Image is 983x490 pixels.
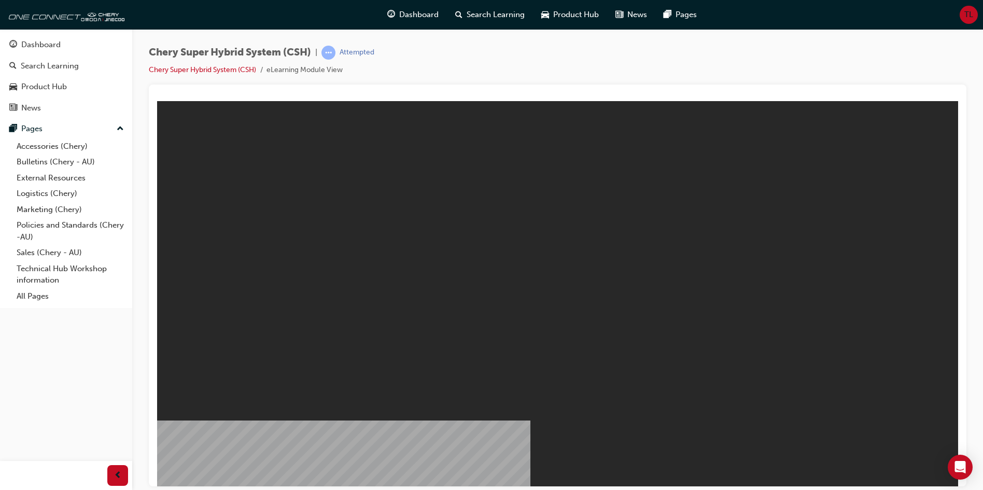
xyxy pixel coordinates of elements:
[266,64,343,76] li: eLearning Module View
[5,4,124,25] img: oneconnect
[149,65,256,74] a: Chery Super Hybrid System (CSH)
[627,9,647,21] span: News
[21,102,41,114] div: News
[340,48,374,58] div: Attempted
[12,245,128,261] a: Sales (Chery - AU)
[12,217,128,245] a: Policies and Standards (Chery -AU)
[12,138,128,155] a: Accessories (Chery)
[964,9,973,21] span: TL
[12,186,128,202] a: Logistics (Chery)
[615,8,623,21] span: news-icon
[21,123,43,135] div: Pages
[21,60,79,72] div: Search Learning
[4,57,128,76] a: Search Learning
[21,39,61,51] div: Dashboard
[664,8,671,21] span: pages-icon
[12,170,128,186] a: External Resources
[379,4,447,25] a: guage-iconDashboard
[4,119,128,138] button: Pages
[12,261,128,288] a: Technical Hub Workshop information
[553,9,599,21] span: Product Hub
[676,9,697,21] span: Pages
[399,9,439,21] span: Dashboard
[948,455,973,480] div: Open Intercom Messenger
[4,99,128,118] a: News
[960,6,978,24] button: TL
[9,82,17,92] span: car-icon
[9,62,17,71] span: search-icon
[9,40,17,50] span: guage-icon
[607,4,655,25] a: news-iconNews
[533,4,607,25] a: car-iconProduct Hub
[117,122,124,136] span: up-icon
[12,154,128,170] a: Bulletins (Chery - AU)
[114,469,122,482] span: prev-icon
[4,77,128,96] a: Product Hub
[149,47,311,59] span: Chery Super Hybrid System (CSH)
[455,8,462,21] span: search-icon
[12,202,128,218] a: Marketing (Chery)
[9,104,17,113] span: news-icon
[12,288,128,304] a: All Pages
[321,46,335,60] span: learningRecordVerb_ATTEMPT-icon
[447,4,533,25] a: search-iconSearch Learning
[541,8,549,21] span: car-icon
[315,47,317,59] span: |
[21,81,67,93] div: Product Hub
[9,124,17,134] span: pages-icon
[4,33,128,119] button: DashboardSearch LearningProduct HubNews
[467,9,525,21] span: Search Learning
[655,4,705,25] a: pages-iconPages
[387,8,395,21] span: guage-icon
[4,35,128,54] a: Dashboard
